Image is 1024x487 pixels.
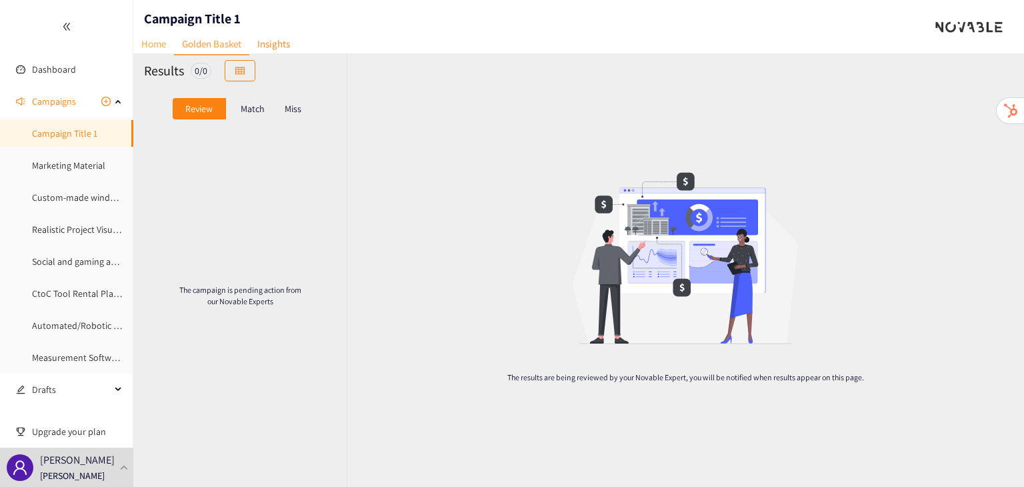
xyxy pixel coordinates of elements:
span: trophy [16,427,25,436]
span: Campaigns [32,88,76,115]
span: Upgrade your plan [32,418,123,445]
span: plus-circle [101,97,111,106]
p: [PERSON_NAME] [40,468,105,483]
a: Marketing Material [32,159,105,171]
a: Dashboard [32,63,76,75]
p: Miss [285,103,301,114]
span: user [12,460,28,476]
div: 0 / 0 [191,63,211,79]
span: Lists [32,408,50,435]
span: sound [16,97,25,106]
p: The results are being reviewed by your Novable Expert, you will be notified when results appear o... [490,372,881,383]
h2: Results [144,61,184,80]
p: Match [241,103,265,114]
p: [PERSON_NAME] [40,452,115,468]
a: Custom-made windows configurator [32,191,177,203]
span: double-left [62,22,71,31]
a: Social and gaming application for ideation events [32,256,227,268]
a: Campaign Title 1 [32,127,97,139]
span: Drafts [32,376,111,403]
a: Golden Basket [174,33,249,55]
span: edit [16,385,25,394]
h1: Campaign Title 1 [144,9,241,28]
p: The campaign is pending action from our Novable Experts [176,284,304,307]
a: Realistic Project Visualization for Configurators [32,223,217,235]
a: Automated/Robotic Inventory Solutions [32,320,191,332]
button: table [225,60,255,81]
a: Insights [249,33,298,54]
a: CtoC Tool Rental Platform [32,288,136,300]
span: table [235,66,245,77]
a: Home [133,33,174,54]
iframe: Chat Widget [957,423,1024,487]
p: Review [185,103,213,114]
a: Measurement Software [32,352,124,364]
